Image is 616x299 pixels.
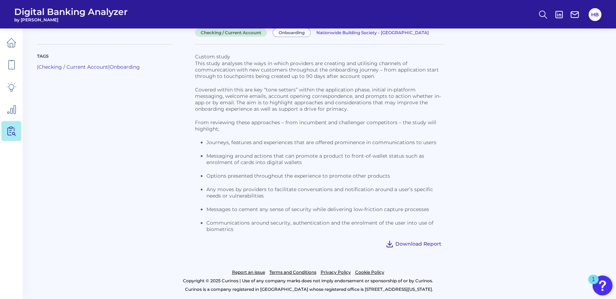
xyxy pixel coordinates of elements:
p: This study analyses the ways in which providers are creating and utilising channels of communicat... [195,60,444,79]
p: Any moves by providers to facilitate conversations and notification around a user’s specific need... [206,186,444,199]
span: | [108,64,110,70]
p: From reviewing these approaches – from incumbent and challenger competitors – the study will high... [195,119,444,132]
a: Onboarding [273,29,314,36]
p: Messages to cement any sense of security while delivering low-friction capture processes [206,206,444,213]
p: Tags [37,53,172,59]
button: Open Resource Center, 1 new notification [593,276,612,295]
a: Privacy Policy [321,268,351,277]
span: Checking / Current Account [195,28,267,37]
p: Copyright © 2025 Curinos | Use of any company marks does not imply endorsement or sponsorship of ... [35,277,581,285]
a: Terms and Conditions [269,268,316,277]
span: Nationwide Building Society - [GEOGRAPHIC_DATA] [316,30,429,35]
a: Checking / Current Account [195,29,270,36]
p: Covered within this are key “tone setters” within the application phase, initial in-platform mess... [195,86,444,112]
span: Digital Banking Analyzer [14,6,128,17]
p: Curinos is a company registered in [GEOGRAPHIC_DATA] whose registered office is [STREET_ADDRESS][... [37,285,581,294]
span: Onboarding [273,28,311,37]
a: Onboarding [110,64,140,70]
div: 1 [592,279,595,289]
p: Messaging around actions that can promote a product to front-of-wallet status such as enrolment o... [206,153,444,166]
button: HB [589,8,601,21]
span: by [PERSON_NAME] [14,17,128,22]
a: Report an issue [232,268,265,277]
p: Journeys, features and experiences that are offered prominence in communications to users [206,139,444,146]
a: Checking / Current Account [38,64,108,70]
span: | [37,64,38,70]
span: Custom study [195,53,230,60]
a: Nationwide Building Society - [GEOGRAPHIC_DATA] [316,29,429,36]
button: Download Report [383,238,444,250]
p: Options presented throughout the experience to promote other products [206,173,444,179]
a: Cookie Policy [355,268,384,277]
span: Download Report [395,241,441,247]
li: Communications around security, authentication and the enrolment of the user into use of biometrics [206,220,444,232]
